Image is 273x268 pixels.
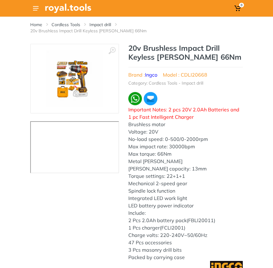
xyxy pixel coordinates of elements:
a: Impact drill [89,22,111,28]
li: 20v Brushless Impact Drill Keyless [PERSON_NAME] 66Nm [30,28,156,34]
a: 0 [233,3,243,14]
span: 0 [239,3,244,7]
a: Ingco [145,72,157,78]
span: Important Notes: 2 pcs 20V 2.0Ah Batteries and 1 pc Fast Intelligent Charger [128,106,239,120]
img: Royal Tools - 20v Brushless Impact Drill Keyless Chuck 66Nm [46,50,103,107]
img: Royal Tools Logo [45,4,91,13]
li: Category: Cordless Tools - Impact drill [128,80,203,86]
a: Home [30,22,42,28]
div: Brushless motor Voltage: 20V No-load speed: 0-500/0-2000rpm Max impact rate: 30000bpm Max torque:... [128,106,243,261]
nav: breadcrumb [30,22,243,34]
li: Model : CDLI20668 [163,71,207,78]
img: wa.webp [128,92,142,106]
img: ma.webp [143,91,158,106]
h1: 20v Brushless Impact Drill Keyless [PERSON_NAME] 66Nm [128,44,243,62]
li: Brand : [128,71,157,78]
a: Cordless Tools [52,22,80,28]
